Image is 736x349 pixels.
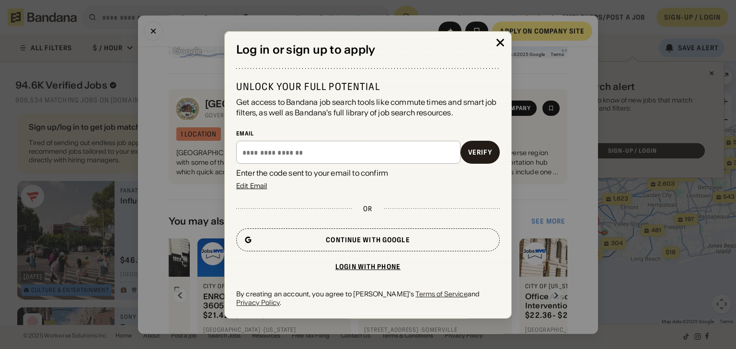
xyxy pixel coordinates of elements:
[326,236,410,243] div: Continue with Google
[236,96,500,118] div: Get access to Bandana job search tools like commute times and smart job filters, as well as Banda...
[236,182,267,189] div: Edit Email
[236,168,500,178] div: Enter the code sent to your email to confirm
[335,263,401,270] div: Login with phone
[236,289,500,306] div: By creating an account, you agree to [PERSON_NAME]'s and .
[468,149,492,156] div: Verify
[236,129,500,137] div: Email
[236,80,500,92] div: Unlock your full potential
[415,289,467,298] a: Terms of Service
[236,298,280,306] a: Privacy Policy
[363,204,372,213] div: or
[236,43,500,56] div: Log in or sign up to apply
